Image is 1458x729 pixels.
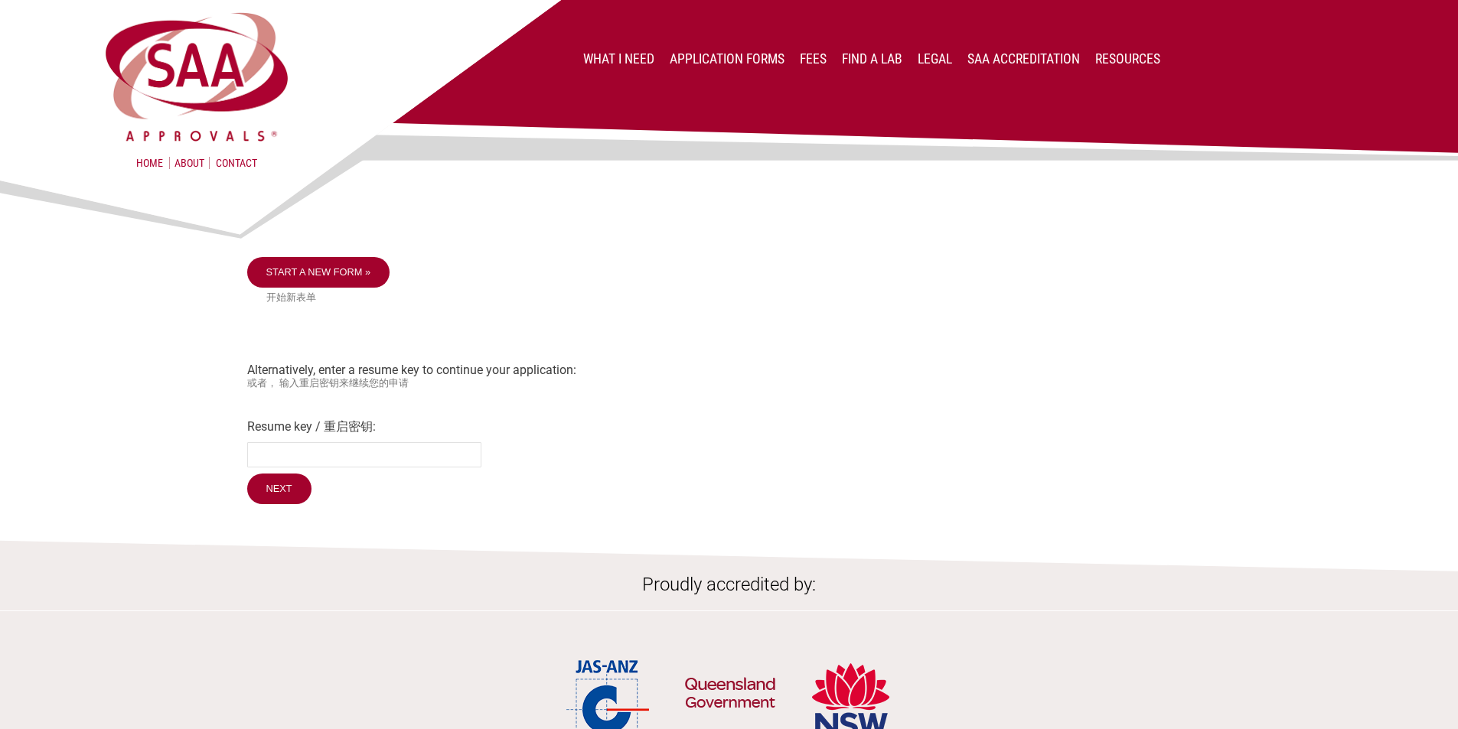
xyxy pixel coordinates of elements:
a: About [169,157,210,169]
small: 开始新表单 [266,291,1212,304]
a: Contact [216,157,257,169]
a: Find a lab [842,51,902,67]
a: SAA Accreditation [967,51,1080,67]
img: SAA Approvals [102,9,292,145]
a: Fees [800,51,827,67]
a: What I Need [583,51,654,67]
a: Legal [918,51,952,67]
a: Resources [1095,51,1160,67]
a: Start a new form » [247,257,390,288]
a: Home [136,157,163,169]
a: Application Forms [670,51,784,67]
div: Alternatively, enter a resume key to continue your application: [247,257,1212,508]
input: Next [247,474,311,504]
label: Resume key / 重启密钥: [247,419,1212,435]
small: 或者， 输入重启密钥来继续您的申请 [247,377,1212,390]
